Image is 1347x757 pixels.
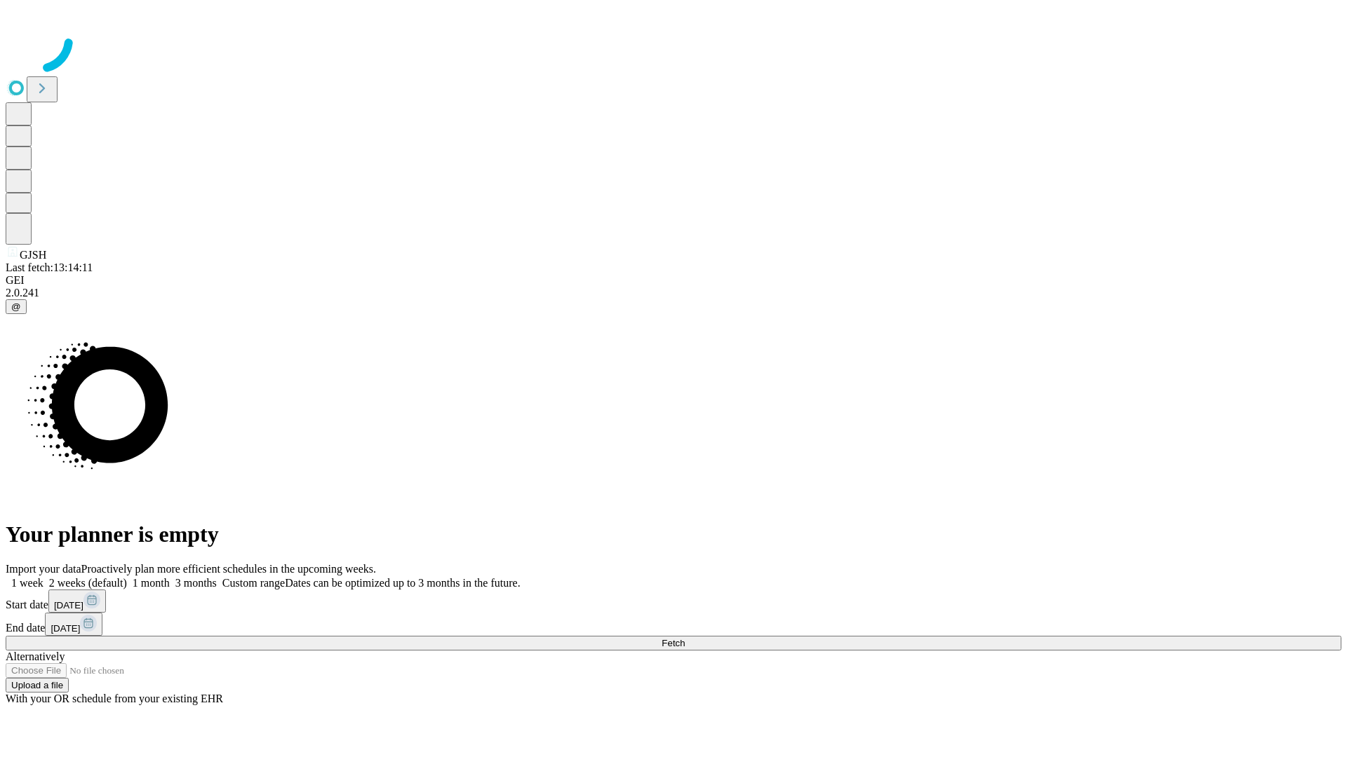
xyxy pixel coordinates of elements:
[6,521,1341,547] h1: Your planner is empty
[133,577,170,589] span: 1 month
[6,693,223,704] span: With your OR schedule from your existing EHR
[49,577,127,589] span: 2 weeks (default)
[6,299,27,314] button: @
[51,623,80,634] span: [DATE]
[222,577,285,589] span: Custom range
[20,249,46,261] span: GJSH
[175,577,217,589] span: 3 months
[6,650,65,662] span: Alternatively
[11,301,21,312] span: @
[6,261,93,273] span: Last fetch: 13:14:11
[6,678,69,693] button: Upload a file
[6,589,1341,613] div: Start date
[6,287,1341,299] div: 2.0.241
[48,589,106,613] button: [DATE]
[81,563,376,575] span: Proactively plan more efficient schedules in the upcoming weeks.
[662,638,685,648] span: Fetch
[54,600,83,611] span: [DATE]
[6,563,81,575] span: Import your data
[285,577,520,589] span: Dates can be optimized up to 3 months in the future.
[11,577,43,589] span: 1 week
[6,274,1341,287] div: GEI
[45,613,102,636] button: [DATE]
[6,636,1341,650] button: Fetch
[6,613,1341,636] div: End date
